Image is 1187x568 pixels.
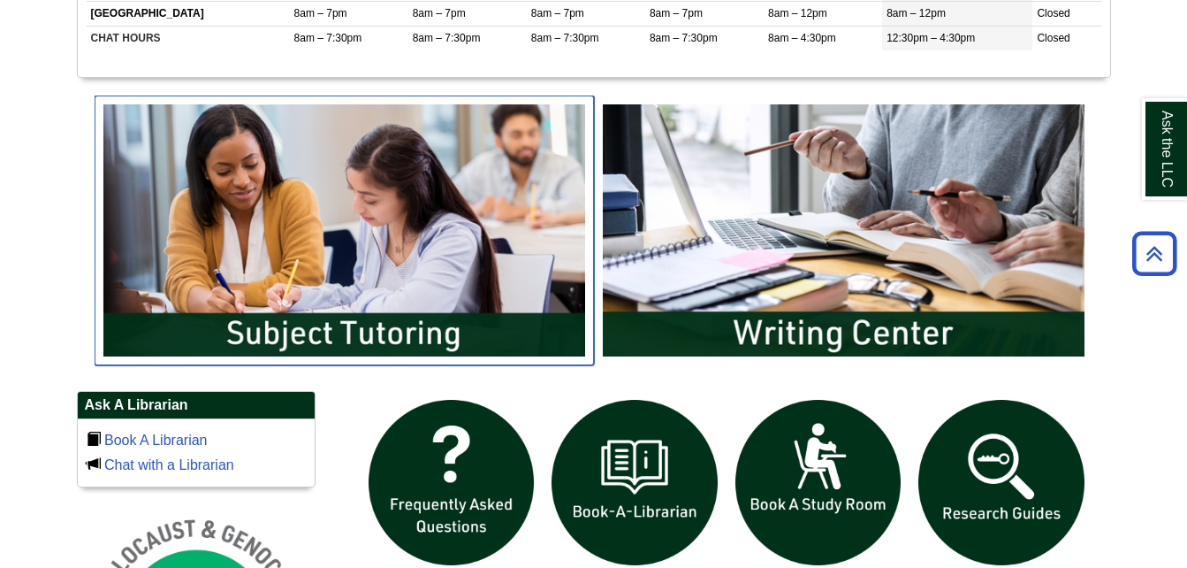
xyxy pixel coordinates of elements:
span: 8am – 4:30pm [768,32,836,44]
span: Closed [1037,7,1069,19]
a: Chat with a Librarian [104,457,234,472]
span: 8am – 7pm [294,7,347,19]
span: 12:30pm – 4:30pm [886,32,975,44]
img: Writing Center Information [594,96,1093,365]
img: Subject Tutoring Information [95,96,594,365]
td: CHAT HOURS [87,27,290,51]
span: 8am – 7pm [650,7,703,19]
span: 8am – 7pm [413,7,466,19]
span: 8am – 7:30pm [413,32,481,44]
span: Closed [1037,32,1069,44]
a: Back to Top [1126,242,1183,265]
span: 8am – 7:30pm [650,32,718,44]
span: 8am – 7pm [531,7,584,19]
span: 8am – 12pm [768,7,827,19]
h2: Ask A Librarian [78,392,315,419]
div: slideshow [95,96,1093,372]
span: 8am – 7:30pm [531,32,599,44]
a: Book A Librarian [104,433,208,448]
span: 8am – 12pm [886,7,946,19]
span: 8am – 7:30pm [294,32,362,44]
td: [GEOGRAPHIC_DATA] [87,2,290,27]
